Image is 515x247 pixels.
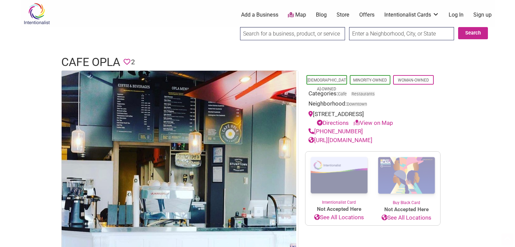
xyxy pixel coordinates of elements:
[288,11,306,19] a: Map
[241,11,278,19] a: Add a Business
[458,27,488,39] button: Search
[373,214,440,222] a: See All Locations
[337,11,349,19] a: Store
[359,11,374,19] a: Offers
[61,54,120,70] h1: Cafe Opla
[307,78,346,91] a: [DEMOGRAPHIC_DATA]-Owned
[349,27,454,40] input: Enter a Neighborhood, City, or State
[308,137,372,143] a: [URL][DOMAIN_NAME]
[305,213,373,222] a: See All Locations
[373,206,440,214] span: Not Accepted Here
[473,11,492,19] a: Sign up
[240,27,345,40] input: Search for a business, product, or service
[353,78,387,83] a: Minority-Owned
[351,91,375,96] a: Restaurants
[308,99,437,110] div: Neighborhood:
[347,102,367,107] span: Downtown
[305,152,373,199] img: Intentionalist Card
[308,128,363,135] a: [PHONE_NUMBER]
[353,119,393,126] a: View on Map
[305,205,373,213] span: Not Accepted Here
[308,110,437,127] div: [STREET_ADDRESS]
[373,152,440,206] a: Buy Black Card
[384,11,439,19] a: Intentionalist Cards
[308,89,437,100] div: Categories:
[316,11,327,19] a: Blog
[338,91,347,96] a: Cafe
[131,57,135,67] span: 2
[449,11,464,19] a: Log In
[21,3,53,25] img: Intentionalist
[501,233,513,245] div: Scroll Back to Top
[317,119,349,126] a: Directions
[305,152,373,205] a: Intentionalist Card
[398,78,429,83] a: Woman-Owned
[373,152,440,200] img: Buy Black Card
